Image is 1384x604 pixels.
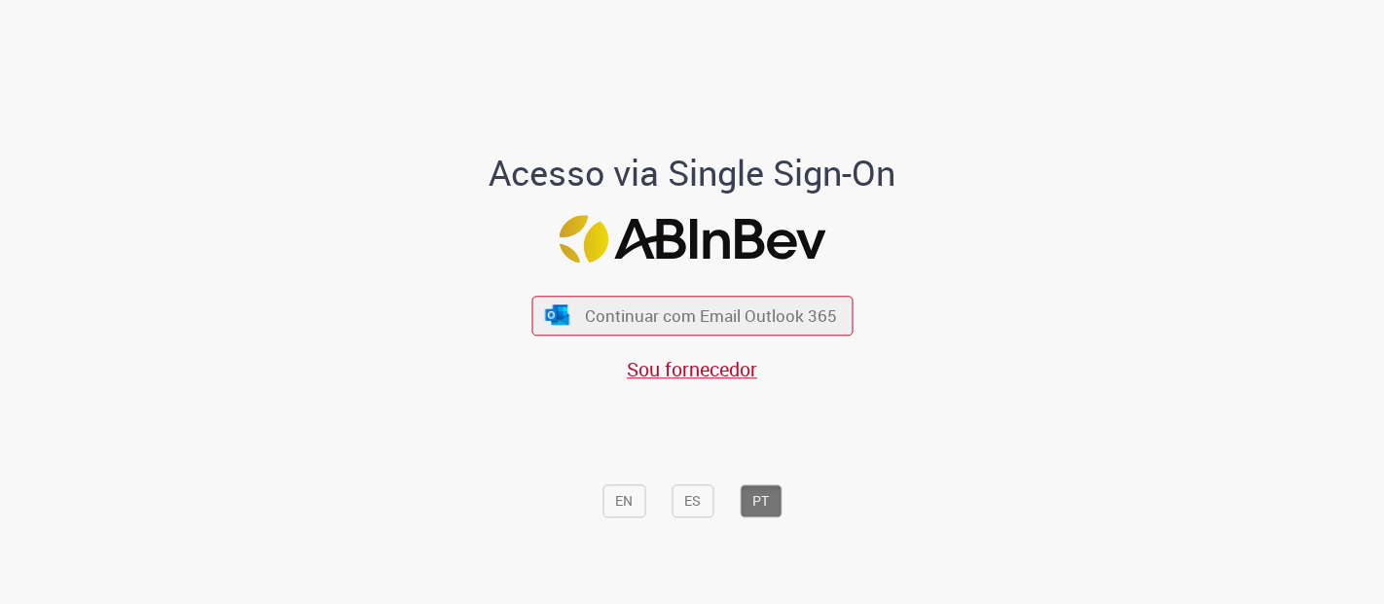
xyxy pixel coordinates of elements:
button: EN [602,484,645,517]
img: ícone Azure/Microsoft 360 [544,304,571,325]
a: Sou fornecedor [627,356,757,382]
span: Continuar com Email Outlook 365 [585,304,837,327]
button: ícone Azure/Microsoft 360 Continuar com Email Outlook 365 [531,296,853,336]
button: ES [672,484,713,517]
button: PT [740,484,782,517]
h1: Acesso via Single Sign-On [422,154,963,193]
img: Logo ABInBev [559,216,825,264]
